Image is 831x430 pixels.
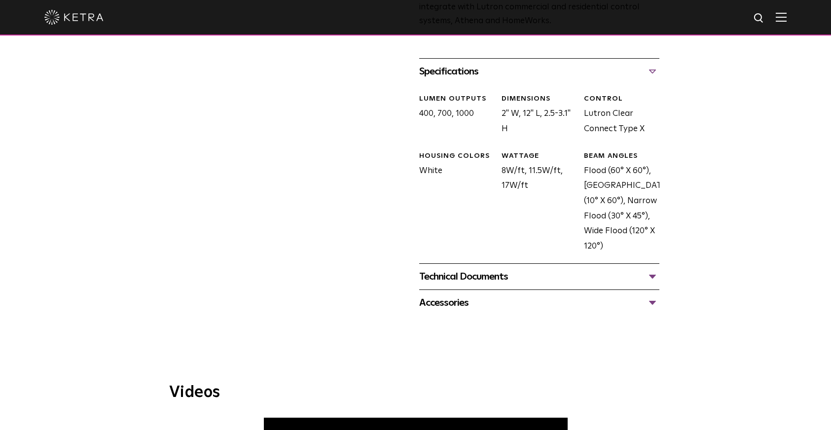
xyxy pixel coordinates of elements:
h3: Videos [169,385,662,400]
div: HOUSING COLORS [419,151,494,161]
div: CONTROL [584,94,659,104]
div: Specifications [419,64,659,79]
div: DIMENSIONS [502,94,577,104]
div: LUMEN OUTPUTS [419,94,494,104]
div: Technical Documents [419,269,659,285]
div: White [412,151,494,254]
div: WATTAGE [502,151,577,161]
div: 2" W, 12" L, 2.5-3.1" H [494,94,577,137]
div: 8W/ft, 11.5W/ft, 17W/ft [494,151,577,254]
img: search icon [753,12,765,25]
div: BEAM ANGLES [584,151,659,161]
img: Hamburger%20Nav.svg [776,12,787,22]
div: Accessories [419,295,659,311]
div: 400, 700, 1000 [412,94,494,137]
div: Lutron Clear Connect Type X [577,94,659,137]
img: ketra-logo-2019-white [44,10,104,25]
div: Flood (60° X 60°), [GEOGRAPHIC_DATA] (10° X 60°), Narrow Flood (30° X 45°), Wide Flood (120° X 120°) [577,151,659,254]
